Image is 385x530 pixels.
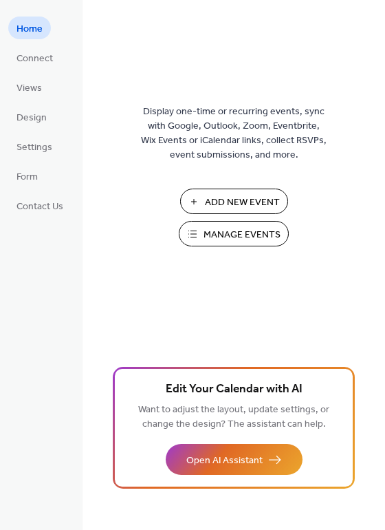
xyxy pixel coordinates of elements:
span: Settings [16,140,52,155]
a: Connect [8,46,61,69]
span: Want to adjust the layout, update settings, or change the design? The assistant can help. [138,401,329,434]
span: Home [16,22,43,36]
span: Contact Us [16,200,63,214]
button: Add New Event [180,189,288,214]
span: Views [16,81,42,96]
span: Edit Your Calendar with AI [166,380,302,399]
span: Manage Events [203,228,280,242]
a: Home [8,17,51,39]
span: Display one-time or recurring events, sync with Google, Outlook, Zoom, Eventbrite, Wix Events or ... [141,105,327,162]
button: Manage Events [179,221,289,246]
a: Settings [8,135,60,158]
button: Open AI Assistant [166,444,302,475]
span: Open AI Assistant [186,454,263,468]
a: Views [8,76,50,98]
span: Connect [16,52,53,66]
a: Design [8,105,55,128]
a: Form [8,165,46,187]
span: Design [16,111,47,125]
span: Add New Event [205,195,280,210]
span: Form [16,170,38,184]
a: Contact Us [8,194,71,217]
